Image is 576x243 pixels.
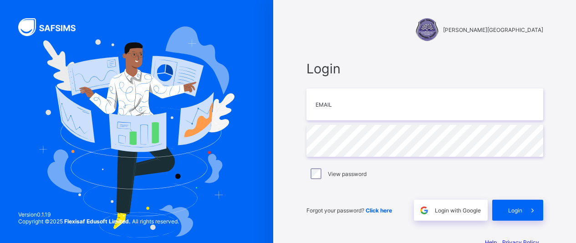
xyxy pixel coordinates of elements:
[18,211,179,218] span: Version 0.1.19
[39,26,235,238] img: Hero Image
[64,218,131,225] strong: Flexisaf Edusoft Limited.
[443,26,543,33] span: [PERSON_NAME][GEOGRAPHIC_DATA]
[18,18,87,36] img: SAFSIMS Logo
[18,218,179,225] span: Copyright © 2025 All rights reserved.
[328,171,367,177] label: View password
[306,207,392,214] span: Forgot your password?
[508,207,522,214] span: Login
[306,61,543,77] span: Login
[419,205,429,216] img: google.396cfc9801f0270233282035f929180a.svg
[435,207,481,214] span: Login with Google
[366,207,392,214] a: Click here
